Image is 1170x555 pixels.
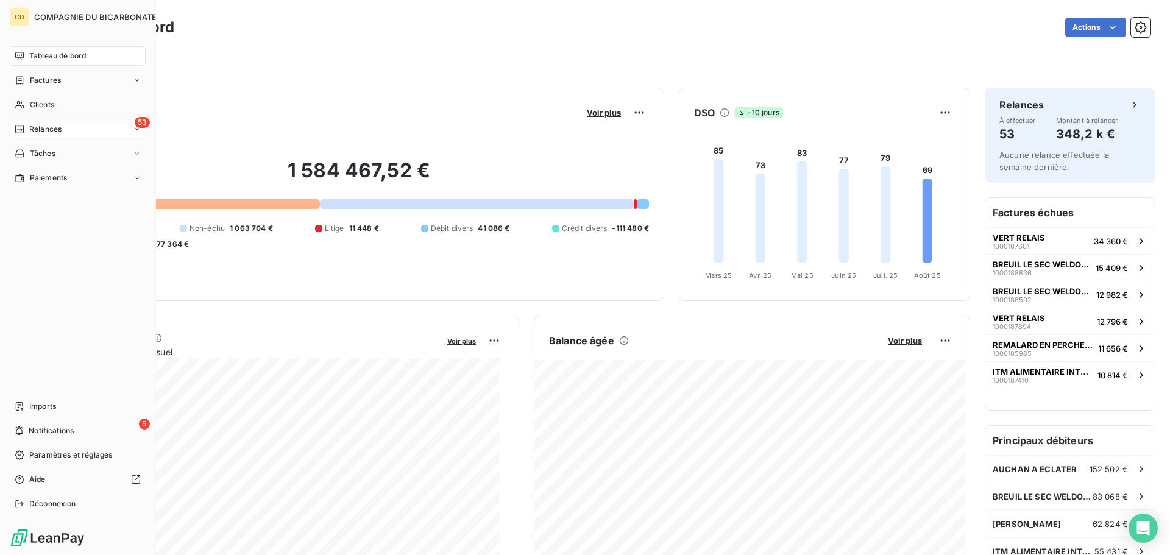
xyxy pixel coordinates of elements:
[993,296,1032,303] span: 1000188592
[29,401,56,412] span: Imports
[30,99,54,110] span: Clients
[583,107,625,118] button: Voir plus
[993,313,1045,323] span: VERT RELAIS
[985,227,1155,254] button: VERT RELAIS100018760134 360 €
[478,223,509,234] span: 41 086 €
[135,117,150,128] span: 53
[30,148,55,159] span: Tâches
[705,271,732,280] tspan: Mars 25
[993,286,1091,296] span: BREUIL LE SEC WELDOM ENTREPOT-30
[10,119,146,139] a: 53Relances
[993,464,1077,474] span: AUCHAN A ECLATER
[190,223,225,234] span: Non-échu
[993,367,1093,376] span: ITM ALIMENTAIRE INTERNATIONAL
[29,124,62,135] span: Relances
[10,528,85,548] img: Logo LeanPay
[10,168,146,188] a: Paiements
[985,308,1155,334] button: VERT RELAIS100018789412 796 €
[10,71,146,90] a: Factures
[694,105,715,120] h6: DSO
[985,361,1155,388] button: ITM ALIMENTAIRE INTERNATIONAL100018741010 814 €
[153,239,189,250] span: -77 364 €
[884,335,926,346] button: Voir plus
[999,124,1036,144] h4: 53
[10,144,146,163] a: Tâches
[791,271,814,280] tspan: Mai 25
[30,172,67,183] span: Paiements
[29,498,76,509] span: Déconnexion
[431,223,473,234] span: Débit divers
[999,117,1036,124] span: À effectuer
[993,233,1045,242] span: VERT RELAIS
[1096,263,1128,273] span: 15 409 €
[985,198,1155,227] h6: Factures échues
[734,107,782,118] span: -10 jours
[69,345,439,358] span: Chiffre d'affaires mensuel
[10,445,146,465] a: Paramètres et réglages
[985,426,1155,455] h6: Principaux débiteurs
[549,333,614,348] h6: Balance âgée
[993,260,1091,269] span: BREUIL LE SEC WELDOM ENTREPOT-30
[29,51,86,62] span: Tableau de bord
[1056,124,1118,144] h4: 348,2 k €
[587,108,621,118] span: Voir plus
[914,271,941,280] tspan: Août 25
[29,425,74,436] span: Notifications
[999,97,1044,112] h6: Relances
[873,271,898,280] tspan: Juil. 25
[1093,492,1128,501] span: 83 068 €
[831,271,856,280] tspan: Juin 25
[993,323,1031,330] span: 1000187894
[1129,514,1158,543] div: Open Intercom Messenger
[325,223,344,234] span: Litige
[1096,290,1128,300] span: 12 982 €
[888,336,922,345] span: Voir plus
[1093,519,1128,529] span: 62 824 €
[139,419,150,430] span: 5
[1097,370,1128,380] span: 10 814 €
[993,492,1093,501] span: BREUIL LE SEC WELDOM ENTREPOT-30
[749,271,771,280] tspan: Avr. 25
[1097,317,1128,327] span: 12 796 €
[993,376,1029,384] span: 1000187410
[1098,344,1128,353] span: 11 656 €
[1065,18,1126,37] button: Actions
[993,269,1032,277] span: 1000188836
[562,223,608,234] span: Crédit divers
[230,223,273,234] span: 1 063 704 €
[993,242,1029,250] span: 1000187601
[30,75,61,86] span: Factures
[1090,464,1128,474] span: 152 502 €
[999,150,1109,172] span: Aucune relance effectuée la semaine dernière.
[10,470,146,489] a: Aide
[993,519,1061,529] span: [PERSON_NAME]
[447,337,476,345] span: Voir plus
[985,281,1155,308] button: BREUIL LE SEC WELDOM ENTREPOT-30100018859212 982 €
[34,12,157,22] span: COMPAGNIE DU BICARBONATE
[10,397,146,416] a: Imports
[993,350,1032,357] span: 1000185985
[612,223,649,234] span: -111 480 €
[985,254,1155,281] button: BREUIL LE SEC WELDOM ENTREPOT-30100018883615 409 €
[993,340,1093,350] span: REMALARD EN PERCHE BFC USINE
[29,450,112,461] span: Paramètres et réglages
[1094,236,1128,246] span: 34 360 €
[29,474,46,485] span: Aide
[69,158,649,195] h2: 1 584 467,52 €
[1056,117,1118,124] span: Montant à relancer
[985,334,1155,361] button: REMALARD EN PERCHE BFC USINE100018598511 656 €
[349,223,379,234] span: 11 448 €
[10,46,146,66] a: Tableau de bord
[10,7,29,27] div: CD
[10,95,146,115] a: Clients
[444,335,480,346] button: Voir plus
